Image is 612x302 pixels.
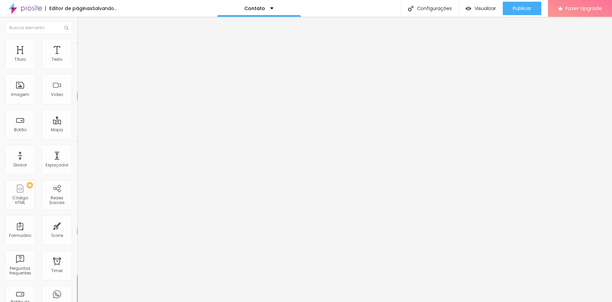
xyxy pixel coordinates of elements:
[14,57,26,62] div: Título
[7,266,33,276] div: Perguntas frequentes
[5,22,72,34] input: Buscar elemento
[46,163,68,167] div: Espaçador
[51,233,63,238] div: Ícone
[77,17,612,302] iframe: Editor
[64,26,68,30] img: Icone
[513,6,531,11] span: Publicar
[244,6,265,11] p: Contato
[459,2,503,15] button: Visualizar
[51,268,63,273] div: Timer
[14,128,26,132] div: Botão
[13,163,27,167] div: Divisor
[51,128,63,132] div: Mapa
[503,2,541,15] button: Publicar
[11,92,29,97] div: Imagem
[93,6,117,11] div: Salvando...
[466,6,471,11] img: view-1.svg
[44,196,70,205] div: Redes Sociais
[45,6,93,11] div: Editor de páginas
[475,6,496,11] span: Visualizar
[7,196,33,205] div: Código HTML
[565,5,602,11] span: Fazer Upgrade
[51,92,63,97] div: Vídeo
[408,6,414,11] img: Icone
[9,233,31,238] div: Formulário
[52,57,62,62] div: Texto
